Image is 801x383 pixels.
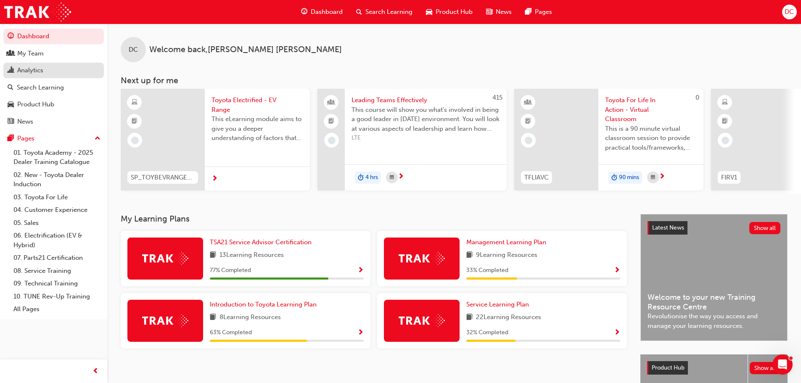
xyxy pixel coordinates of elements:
a: All Pages [10,303,104,316]
span: Toyota For Life In Action - Virtual Classroom [605,95,697,124]
span: TFLIAVC [524,173,549,182]
span: car-icon [8,101,14,108]
a: guage-iconDashboard [294,3,349,21]
a: 06. Electrification (EV & Hybrid) [10,229,104,251]
span: car-icon [426,7,432,17]
button: Show all [750,362,781,374]
span: Welcome back , [PERSON_NAME] [PERSON_NAME] [149,45,342,55]
span: DC [785,7,794,17]
span: learningRecordVerb_NONE-icon [525,137,532,144]
a: SP_TOYBEVRANGE_ELToyota Electrified - EV RangeThis eLearning module aims to give you a deeper und... [121,89,310,190]
span: people-icon [328,97,334,108]
span: Toyota Electrified - EV Range [211,95,303,114]
a: Analytics [3,63,104,78]
a: 415Leading Teams EffectivelyThis course will show you what's involved in being a good leader in [... [317,89,507,190]
span: SP_TOYBEVRANGE_EL [131,173,195,182]
span: Show Progress [614,267,620,275]
span: Revolutionise the way you access and manage your learning resources. [648,312,780,330]
span: 63 % Completed [210,328,252,338]
iframe: Intercom live chat [772,354,793,375]
span: learningResourceType_INSTRUCTOR_LED-icon [525,97,531,108]
a: search-iconSearch Learning [349,3,419,21]
a: 03. Toyota For Life [10,191,104,204]
a: 10. TUNE Rev-Up Training [10,290,104,303]
a: Latest NewsShow all [648,221,780,235]
span: book-icon [466,312,473,323]
img: Trak [142,252,188,265]
button: DashboardMy TeamAnalyticsSearch LearningProduct HubNews [3,27,104,131]
a: 02. New - Toyota Dealer Induction [10,169,104,191]
a: 07. Parts21 Certification [10,251,104,264]
a: Product Hub [3,97,104,112]
span: This is a 90 minute virtual classroom session to provide practical tools/frameworks, behaviours a... [605,124,697,153]
span: Service Learning Plan [466,301,529,308]
div: Search Learning [17,83,64,92]
span: FIRV1 [721,173,737,182]
span: News [496,7,512,17]
span: calendar-icon [390,172,394,183]
a: Product HubShow all [647,361,781,375]
span: calendar-icon [651,172,655,183]
span: next-icon [211,175,218,183]
span: news-icon [486,7,492,17]
span: 415 [492,94,502,101]
a: 08. Service Training [10,264,104,277]
span: booktick-icon [328,116,334,127]
a: pages-iconPages [518,3,559,21]
span: search-icon [8,84,13,92]
span: Dashboard [311,7,343,17]
span: This eLearning module aims to give you a deeper understanding of factors that influence driving r... [211,114,303,143]
span: booktick-icon [525,116,531,127]
button: Pages [3,131,104,146]
div: Product Hub [17,100,54,109]
span: Product Hub [652,364,685,371]
span: 4 hrs [365,173,378,182]
span: Search Learning [365,7,412,17]
span: Introduction to Toyota Learning Plan [210,301,317,308]
span: guage-icon [8,33,14,40]
a: 0TFLIAVCToyota For Life In Action - Virtual ClassroomThis is a 90 minute virtual classroom sessio... [514,89,703,190]
span: next-icon [659,173,665,181]
span: learningRecordVerb_NONE-icon [131,137,139,144]
span: pages-icon [525,7,531,17]
span: Show Progress [614,329,620,337]
h3: My Learning Plans [121,214,627,224]
span: prev-icon [93,366,99,377]
a: Management Learning Plan [466,238,550,247]
button: DC [782,5,797,19]
span: TSA21 Service Advisor Certification [210,238,312,246]
span: LTE [352,133,500,143]
span: 90 mins [619,173,639,182]
span: book-icon [210,312,216,323]
span: duration-icon [611,172,617,183]
span: 9 Learning Resources [476,250,537,261]
a: Dashboard [3,29,104,44]
span: up-icon [95,133,100,144]
a: 01. Toyota Academy - 2025 Dealer Training Catalogue [10,146,104,169]
span: learningRecordVerb_NONE-icon [328,137,336,144]
a: Search Learning [3,80,104,95]
span: Latest News [652,224,684,231]
span: 32 % Completed [466,328,508,338]
div: Pages [17,134,34,143]
h3: Next up for me [107,76,801,85]
span: 13 Learning Resources [219,250,284,261]
span: 8 Learning Resources [219,312,281,323]
a: 05. Sales [10,217,104,230]
span: learningRecordVerb_NONE-icon [722,137,729,144]
button: Show Progress [357,265,364,276]
img: Trak [142,314,188,327]
span: booktick-icon [132,116,137,127]
span: 33 % Completed [466,266,508,275]
span: learningResourceType_ELEARNING-icon [722,97,728,108]
span: duration-icon [358,172,364,183]
button: Show Progress [614,265,620,276]
img: Trak [4,3,71,21]
div: Analytics [17,66,43,75]
div: News [17,117,33,127]
span: people-icon [8,50,14,58]
span: 77 % Completed [210,266,251,275]
span: next-icon [398,173,404,181]
span: Management Learning Plan [466,238,546,246]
